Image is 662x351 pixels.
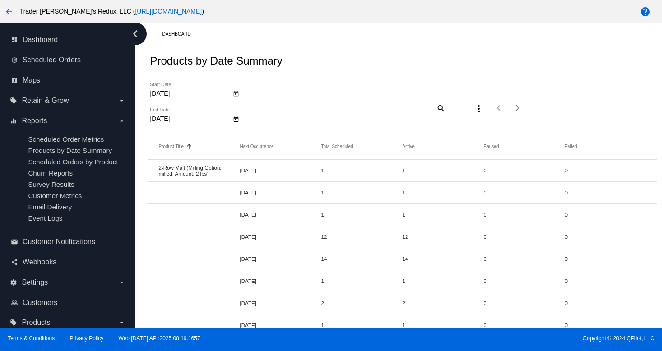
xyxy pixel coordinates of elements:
span: Copyright © 2024 QPilot, LLC [339,335,654,342]
mat-cell: 0 [565,320,646,330]
i: arrow_drop_down [118,97,125,104]
mat-cell: [DATE] [240,165,321,175]
mat-cell: 0 [484,320,565,330]
mat-cell: 14 [321,254,402,264]
i: dashboard [11,36,18,43]
a: email Customer Notifications [11,235,125,249]
mat-cell: 1 [321,320,402,330]
mat-cell: 1 [321,276,402,286]
mat-cell: 1 [403,320,484,330]
i: local_offer [10,97,17,104]
i: share [11,259,18,266]
mat-cell: 1 [403,187,484,198]
button: Change sorting for TotalScheduledFailed [565,144,577,149]
h2: Products by Date Summary [150,55,282,67]
mat-cell: [DATE] [240,276,321,286]
a: Privacy Policy [70,335,104,342]
mat-cell: [DATE] [240,320,321,330]
button: Change sorting for TotalScheduled [321,144,353,149]
mat-cell: 1 [321,209,402,220]
a: Email Delivery [28,203,72,211]
span: Trader [PERSON_NAME]'s Redux, LLC ( ) [20,8,204,15]
a: Survey Results [28,180,74,188]
span: Customers [23,299,57,307]
span: Webhooks [23,258,56,266]
mat-icon: arrow_back [4,6,14,17]
a: update Scheduled Orders [11,53,125,67]
span: Scheduled Orders by Product [28,158,118,166]
a: share Webhooks [11,255,125,269]
button: Change sorting for TotalScheduledPaused [484,144,499,149]
mat-cell: [DATE] [240,298,321,308]
button: Open calendar [231,88,241,98]
mat-cell: 0 [565,209,646,220]
mat-cell: 0 [565,276,646,286]
span: Dashboard [23,36,58,44]
mat-cell: 0 [484,254,565,264]
i: arrow_drop_down [118,279,125,286]
span: Retain & Grow [22,97,69,105]
i: settings [10,279,17,286]
span: Scheduled Orders [23,56,81,64]
span: Customer Notifications [23,238,95,246]
mat-cell: 0 [565,165,646,175]
mat-cell: [DATE] [240,209,321,220]
mat-cell: 12 [403,231,484,242]
span: Reports [22,117,47,125]
a: Churn Reports [28,169,73,177]
mat-cell: 2 [403,298,484,308]
i: update [11,56,18,64]
a: dashboard Dashboard [11,32,125,47]
mat-cell: 0 [484,187,565,198]
mat-cell: 14 [403,254,484,264]
mat-cell: 0 [565,254,646,264]
mat-cell: 0 [565,187,646,198]
button: Change sorting for NextOccurrenceUtc [240,144,273,149]
i: map [11,77,18,84]
input: Start Date [150,90,231,97]
mat-cell: [DATE] [240,187,321,198]
button: Open calendar [231,114,241,124]
mat-cell: 2 [321,298,402,308]
mat-cell: 2-Row Malt (Milling Option: milled, Amount: 2 lbs) [158,162,240,179]
i: local_offer [10,319,17,326]
mat-cell: [DATE] [240,254,321,264]
a: [URL][DOMAIN_NAME] [135,8,202,15]
i: arrow_drop_down [118,319,125,326]
mat-cell: 0 [484,298,565,308]
a: Customer Metrics [28,192,82,199]
input: End Date [150,115,231,123]
mat-cell: 1 [403,276,484,286]
mat-cell: 0 [565,231,646,242]
i: chevron_left [128,27,143,41]
mat-cell: 1 [321,187,402,198]
a: Dashboard [162,27,199,41]
span: Maps [23,76,40,84]
i: equalizer [10,117,17,125]
button: Next page [509,99,527,117]
mat-cell: 1 [321,165,402,175]
mat-cell: 1 [403,165,484,175]
a: Event Logs [28,214,62,222]
a: Terms & Conditions [8,335,55,342]
mat-cell: 0 [565,298,646,308]
a: Scheduled Order Metrics [28,135,104,143]
mat-icon: search [435,101,446,115]
mat-cell: 0 [484,209,565,220]
button: Previous page [491,99,509,117]
a: Products by Date Summary [28,147,112,154]
a: map Maps [11,73,125,88]
span: Products [22,319,50,327]
mat-cell: 12 [321,231,402,242]
mat-icon: help [640,6,651,17]
a: people_outline Customers [11,296,125,310]
mat-cell: 0 [484,165,565,175]
mat-cell: 1 [403,209,484,220]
